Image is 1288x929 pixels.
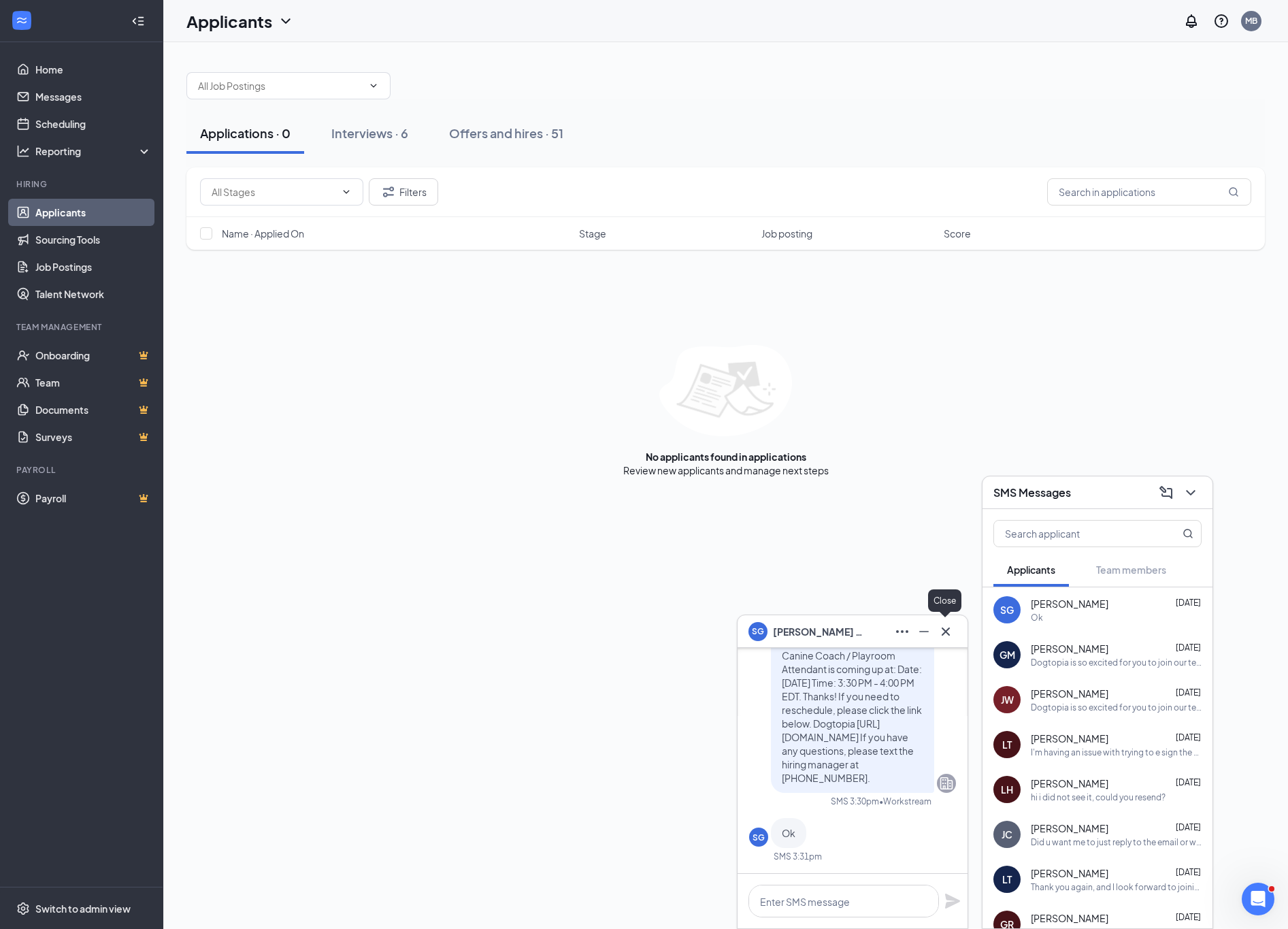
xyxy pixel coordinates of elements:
a: Sourcing Tools [35,226,152,253]
h1: Applicants [186,10,272,33]
div: GM [1000,648,1015,662]
svg: Ellipses [894,623,910,640]
div: Ok [1031,612,1043,623]
span: [PERSON_NAME] [1031,911,1108,925]
svg: Settings [16,902,30,915]
span: [PERSON_NAME] [1031,597,1108,610]
div: Dogtopia is so excited for you to join our team! Do you know anyone else who might be interested ... [1031,657,1202,668]
div: SMS 3:31pm [774,851,822,862]
a: Applicants [35,199,152,226]
input: Search in applications [1047,178,1251,206]
a: Home [35,56,152,83]
div: Team Management [16,321,149,333]
span: [DATE] [1176,912,1201,922]
span: Ok [782,827,795,839]
svg: Minimize [916,623,932,640]
span: [PERSON_NAME] [1031,777,1108,790]
h3: SMS Messages [993,485,1071,500]
a: OnboardingCrown [35,342,152,369]
a: Scheduling [35,110,152,137]
svg: WorkstreamLogo [15,14,29,27]
span: Name · Applied On [222,227,304,240]
svg: Filter [380,184,397,200]
div: SG [1000,603,1014,617]
div: Reporting [35,144,152,158]
a: SurveysCrown [35,423,152,451]
div: Review new applicants and manage next steps [623,463,829,477]
svg: ChevronDown [341,186,352,197]
button: Ellipses [891,621,913,642]
div: LT [1002,738,1012,751]
button: Cross [935,621,957,642]
svg: ChevronDown [278,13,294,29]
div: MB [1245,15,1257,27]
span: [PERSON_NAME] [1031,821,1108,835]
span: Team members [1096,564,1166,576]
div: Payroll [16,464,149,476]
div: Applications · 0 [200,125,291,142]
div: SG [753,832,765,843]
span: [PERSON_NAME] [1031,642,1108,655]
div: Offers and hires · 51 [449,125,563,142]
button: ComposeMessage [1155,482,1177,504]
span: Applicants [1007,564,1055,576]
svg: Collapse [131,14,145,28]
button: Filter Filters [369,178,438,206]
div: hi i did not see it, could you resend? [1031,792,1166,803]
div: LH [1001,783,1013,796]
input: All Stages [212,184,335,199]
span: Hi [PERSON_NAME], this is a friendly reminder. Your Phone Interview with Dogtopia for Canine Coac... [782,608,922,784]
svg: Notifications [1183,13,1200,29]
span: [DATE] [1176,687,1201,698]
div: Switch to admin view [35,902,131,915]
div: LT [1002,873,1012,886]
span: [PERSON_NAME] [1031,687,1108,700]
span: [PERSON_NAME] [1031,732,1108,745]
button: Minimize [913,621,935,642]
input: All Job Postings [198,78,363,93]
div: Thank you again, and I look forward to joining the Dogtopia team! [1031,881,1202,893]
a: Messages [35,83,152,110]
img: empty-state [659,345,792,436]
span: Stage [579,227,606,240]
div: SMS 3:30pm [831,796,879,807]
div: Close [928,589,961,612]
svg: Company [938,775,955,792]
span: [DATE] [1176,598,1201,608]
iframe: Intercom live chat [1242,883,1274,915]
span: Score [944,227,971,240]
span: [DATE] [1176,822,1201,832]
div: No applicants found in applications [646,450,806,463]
div: Dogtopia is so excited for you to join our team! Do you know anyone else who might be interested ... [1031,702,1202,713]
a: Talent Network [35,280,152,308]
div: Hiring [16,178,149,190]
svg: MagnifyingGlass [1183,528,1193,539]
a: DocumentsCrown [35,396,152,423]
span: [PERSON_NAME] [1031,866,1108,880]
div: I'm having an issue with trying to e sign the email you sent me [1031,747,1202,758]
svg: ChevronDown [1183,485,1199,501]
span: [PERSON_NAME] Green [773,624,868,639]
svg: QuestionInfo [1213,13,1229,29]
a: Job Postings [35,253,152,280]
span: [DATE] [1176,642,1201,653]
a: PayrollCrown [35,485,152,512]
span: [DATE] [1176,777,1201,787]
div: JC [1002,828,1012,841]
div: Did u want me to just reply to the email or would u like me to print it out and sign it that way? [1031,836,1202,848]
svg: Plane [944,893,961,909]
svg: MagnifyingGlass [1228,186,1239,197]
span: Job posting [761,227,812,240]
div: JW [1001,693,1014,706]
svg: ChevronDown [368,80,379,91]
a: TeamCrown [35,369,152,396]
svg: ComposeMessage [1158,485,1174,501]
span: [DATE] [1176,867,1201,877]
svg: Cross [938,623,954,640]
input: Search applicant [994,521,1155,547]
span: [DATE] [1176,732,1201,743]
button: ChevronDown [1180,482,1202,504]
svg: Analysis [16,144,30,158]
div: Interviews · 6 [331,125,408,142]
